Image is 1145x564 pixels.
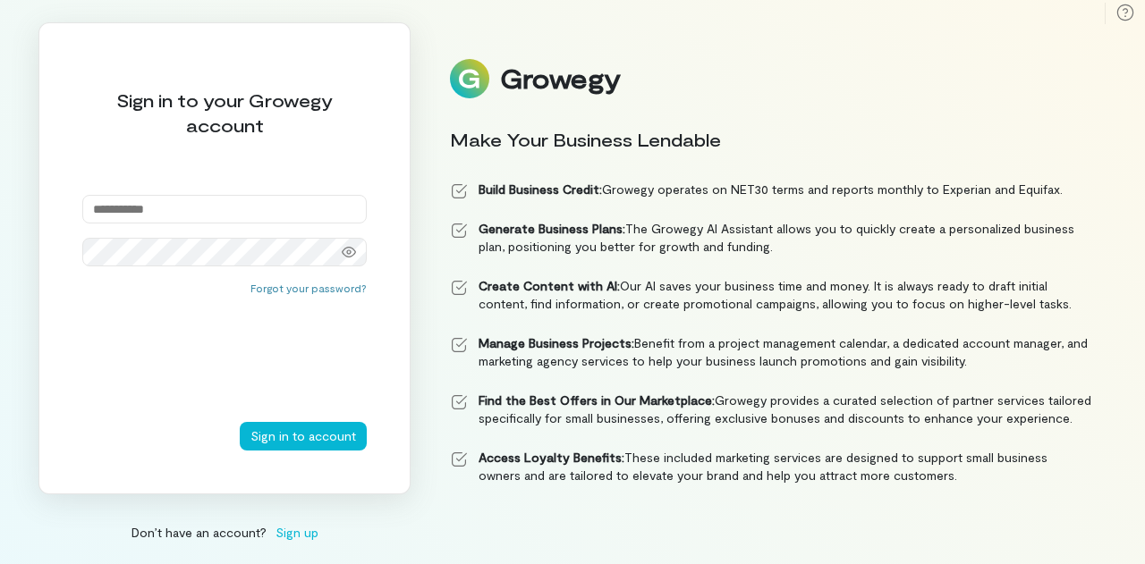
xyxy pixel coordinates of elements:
[250,281,367,295] button: Forgot your password?
[344,198,366,220] keeper-lock: Open Keeper Popup
[450,391,1092,427] li: Growegy provides a curated selection of partner services tailored specifically for small business...
[450,127,1092,152] div: Make Your Business Lendable
[276,523,318,542] span: Sign up
[479,278,620,293] strong: Create Content with AI:
[500,63,620,94] div: Growegy
[479,181,602,197] strong: Build Business Credit:
[450,220,1092,256] li: The Growegy AI Assistant allows you to quickly create a personalized business plan, positioning y...
[240,422,367,450] button: Sign in to account
[479,335,634,350] strong: Manage Business Projects:
[450,277,1092,313] li: Our AI saves your business time and money. It is always ready to draft initial content, find info...
[82,88,367,138] div: Sign in to your Growegy account
[38,523,411,542] div: Don’t have an account?
[450,449,1092,484] li: These included marketing services are designed to support small business owners and are tailored ...
[479,392,715,408] strong: Find the Best Offers in Our Marketplace:
[479,450,624,465] strong: Access Loyalty Benefits:
[479,221,625,236] strong: Generate Business Plans:
[450,334,1092,370] li: Benefit from a project management calendar, a dedicated account manager, and marketing agency ser...
[450,59,489,98] img: Logo
[450,181,1092,198] li: Growegy operates on NET30 terms and reports monthly to Experian and Equifax.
